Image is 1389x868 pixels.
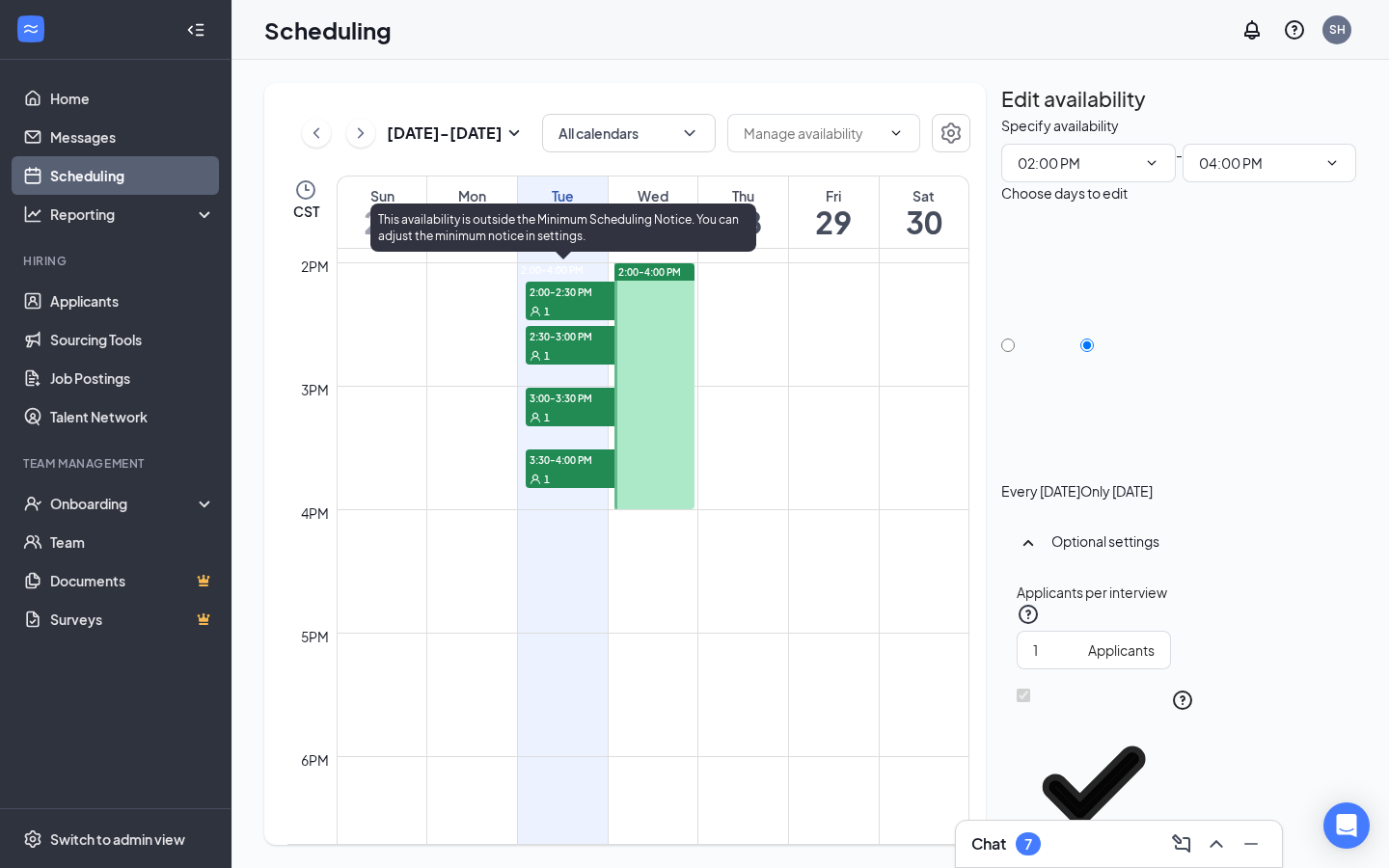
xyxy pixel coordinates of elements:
[521,263,584,277] span: 2:00-4:00 PM
[544,411,550,424] span: 1
[1329,21,1346,38] div: SH
[50,156,215,195] a: Scheduling
[1001,144,1356,182] div: -
[544,349,550,363] span: 1
[297,256,333,277] div: 2pm
[1024,836,1032,853] div: 7
[1001,115,1119,136] div: Specify availability
[50,320,215,359] a: Sourcing Tools
[1001,520,1356,570] div: Optional settings
[518,176,608,248] a: August 26, 2025
[789,176,879,248] a: August 29, 2025
[1001,182,1128,203] div: Choose days to edit
[186,20,205,40] svg: Collapse
[880,176,968,248] a: August 30, 2025
[1017,708,1171,862] svg: Checkmark
[23,253,211,269] div: Hiring
[789,205,879,238] h1: 29
[1001,481,1080,501] div: Every [DATE]
[880,205,968,238] h1: 30
[1051,531,1341,551] div: Optional settings
[427,186,517,205] div: Mon
[307,122,326,145] svg: ChevronLeft
[23,455,211,472] div: Team Management
[698,186,788,205] div: Thu
[50,204,216,224] div: Reporting
[50,523,215,561] a: Team
[526,388,622,407] span: 3:00-3:30 PM
[1144,155,1159,171] svg: ChevronDown
[387,122,503,144] h3: [DATE] - [DATE]
[530,412,541,423] svg: User
[698,176,788,248] a: August 28, 2025
[609,186,698,205] div: Wed
[1017,531,1040,555] svg: SmallChevronUp
[530,474,541,485] svg: User
[1170,832,1193,855] svg: ComposeMessage
[1001,83,1146,115] h2: Edit availability
[50,494,199,513] div: Onboarding
[346,119,375,148] button: ChevronRight
[427,176,517,248] a: August 25, 2025
[264,14,392,46] h1: Scheduling
[544,473,550,486] span: 1
[1236,828,1266,859] button: Minimize
[50,118,215,156] a: Messages
[294,178,317,202] svg: Clock
[50,829,185,849] div: Switch to admin view
[530,350,541,362] svg: User
[544,305,550,318] span: 1
[1166,828,1197,859] button: ComposeMessage
[932,114,970,152] button: Settings
[370,203,756,252] div: This availability is outside the Minimum Scheduling Notice. You can adjust the minimum notice in ...
[50,561,215,600] a: DocumentsCrown
[888,125,904,141] svg: ChevronDown
[1171,689,1194,712] svg: QuestionInfo
[50,282,215,320] a: Applicants
[351,122,370,145] svg: ChevronRight
[1201,828,1232,859] button: ChevronUp
[297,749,333,771] div: 6pm
[1324,155,1340,171] svg: ChevronDown
[293,202,319,221] span: CST
[530,306,541,317] svg: User
[526,326,622,345] span: 2:30-3:00 PM
[338,176,426,248] a: August 24, 2025
[789,186,879,205] div: Fri
[744,122,881,144] input: Manage availability
[1017,582,1341,603] div: Applicants per interview
[503,122,526,145] svg: SmallChevronDown
[1323,802,1370,849] div: Open Intercom Messenger
[50,359,215,397] a: Job Postings
[338,186,426,205] div: Sun
[526,449,622,469] span: 3:30-4:00 PM
[542,114,716,152] button: All calendarsChevronDown
[23,494,42,513] svg: UserCheck
[338,205,426,238] h1: 24
[1240,18,1264,41] svg: Notifications
[1283,18,1306,41] svg: QuestionInfo
[880,186,968,205] div: Sat
[1017,689,1030,702] input: Exclusive to one location
[297,379,333,400] div: 3pm
[21,19,41,39] svg: WorkstreamLogo
[302,119,331,148] button: ChevronLeft
[50,397,215,436] a: Talent Network
[23,204,42,224] svg: Analysis
[50,79,215,118] a: Home
[609,176,698,248] a: August 27, 2025
[1205,832,1228,855] svg: ChevronUp
[1017,603,1040,626] svg: QuestionInfo
[940,122,963,145] svg: Settings
[1239,832,1263,855] svg: Minimize
[23,829,42,849] svg: Settings
[297,626,333,647] div: 5pm
[526,282,622,301] span: 2:00-2:30 PM
[518,186,608,205] div: Tue
[618,265,681,279] span: 2:00-4:00 PM
[50,600,215,638] a: SurveysCrown
[680,123,699,143] svg: ChevronDown
[1088,639,1155,661] div: Applicants
[971,833,1006,854] h3: Chat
